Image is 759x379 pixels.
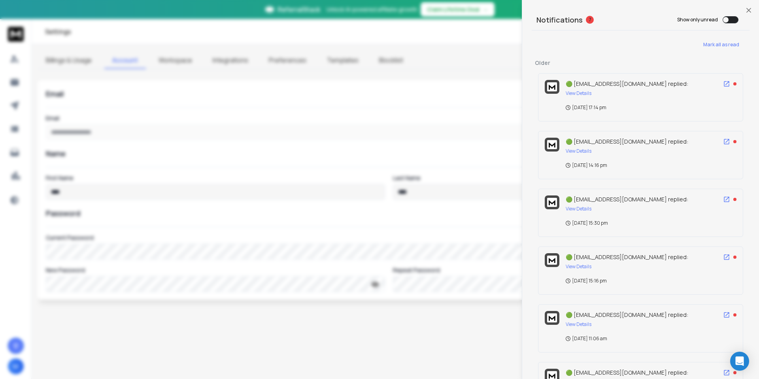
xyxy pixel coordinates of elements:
[536,14,583,25] h3: Notifications
[586,16,594,24] span: 7
[566,195,688,203] span: 🟢 [EMAIL_ADDRESS][DOMAIN_NAME] replied:
[677,17,718,23] label: Show only unread
[566,321,591,328] button: View Details
[566,263,591,270] button: View Details
[547,198,557,207] img: logo
[730,352,749,371] div: Open Intercom Messenger
[566,138,688,145] span: 🟢 [EMAIL_ADDRESS][DOMAIN_NAME] replied:
[566,335,607,342] p: [DATE] 11:06 am
[566,104,606,111] p: [DATE] 17:14 pm
[535,59,746,67] p: Older
[566,369,688,376] span: 🟢 [EMAIL_ADDRESS][DOMAIN_NAME] replied:
[547,140,557,149] img: logo
[566,278,607,284] p: [DATE] 15:16 pm
[703,42,739,48] span: Mark all as read
[566,80,688,87] span: 🟢 [EMAIL_ADDRESS][DOMAIN_NAME] replied:
[693,37,750,53] button: Mark all as read
[566,206,591,212] button: View Details
[547,256,557,265] img: logo
[566,253,688,261] span: 🟢 [EMAIL_ADDRESS][DOMAIN_NAME] replied:
[547,82,557,91] img: logo
[566,220,608,226] p: [DATE] 15:30 pm
[566,311,688,318] span: 🟢 [EMAIL_ADDRESS][DOMAIN_NAME] replied:
[566,162,607,169] p: [DATE] 14:16 pm
[566,148,591,154] button: View Details
[547,313,557,322] img: logo
[566,90,591,97] button: View Details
